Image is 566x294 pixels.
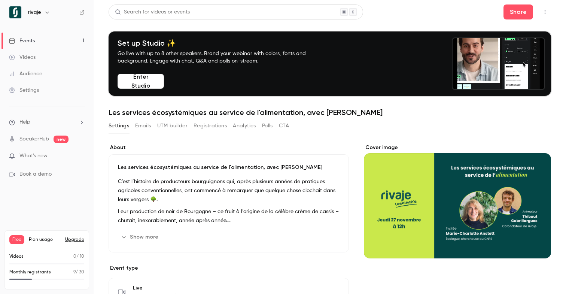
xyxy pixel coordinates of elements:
button: Registrations [194,120,227,132]
p: Les services écosystémiques au service de l'alimentation, avec [PERSON_NAME] [118,164,340,171]
span: Free [9,235,24,244]
button: Polls [262,120,273,132]
span: Plan usage [29,237,61,243]
span: Live [133,284,195,292]
span: What's new [19,152,48,160]
label: Cover image [364,144,551,151]
p: Leur production de noir de Bourgogne – ce fruit à l’origine de la célèbre crème de cassis – chuta... [118,207,340,225]
p: Go live with up to 8 other speakers. Brand your webinar with colors, fonts and background. Engage... [118,50,323,65]
span: new [54,136,69,143]
span: 0 [73,254,76,259]
p: C’est l’histoire de producteurs bourguignons qui, après plusieurs années de pratiques agricoles c... [118,177,340,204]
div: Search for videos or events [115,8,190,16]
span: 9 [73,270,76,275]
button: Show more [118,231,163,243]
img: rivaje [9,6,21,18]
p: / 30 [73,269,84,276]
span: Book a demo [19,170,52,178]
div: Settings [9,87,39,94]
li: help-dropdown-opener [9,118,85,126]
a: SpeakerHub [19,135,49,143]
button: Settings [109,120,129,132]
p: Monthly registrants [9,269,51,276]
p: / 10 [73,253,84,260]
div: Videos [9,54,36,61]
button: Upgrade [65,237,84,243]
label: About [109,144,349,151]
button: Enter Studio [118,74,164,89]
button: Emails [135,120,151,132]
button: CTA [279,120,289,132]
button: Share [503,4,533,19]
div: Events [9,37,35,45]
button: Analytics [233,120,256,132]
p: Event type [109,264,349,272]
h4: Set up Studio ✨ [118,39,323,48]
p: Videos [9,253,24,260]
section: Cover image [364,144,551,258]
h6: rivaje [28,9,41,16]
button: UTM builder [157,120,188,132]
h1: Les services écosystémiques au service de l'alimentation, avec [PERSON_NAME] [109,108,551,117]
span: Help [19,118,30,126]
div: Audience [9,70,42,78]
